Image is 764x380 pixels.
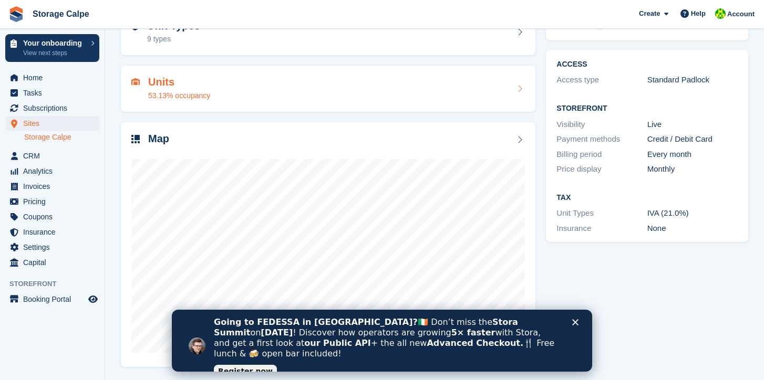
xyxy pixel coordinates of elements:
[5,34,99,62] a: Your onboarding View next steps
[42,55,105,68] a: Register now
[23,240,86,255] span: Settings
[556,133,647,145] div: Payment methods
[23,101,86,115] span: Subscriptions
[131,78,140,86] img: unit-icn-7be61d7bf1b0ce9d3e12c5938cc71ed9869f7b940bace4675aadf7bd6d80202e.svg
[28,5,94,23] a: Storage Calpe
[556,207,647,219] div: Unit Types
[556,163,647,175] div: Price display
[23,116,86,131] span: Sites
[647,223,738,235] div: None
[5,179,99,194] a: menu
[691,8,706,19] span: Help
[121,122,535,367] a: Map
[556,104,738,113] h2: Storefront
[5,164,99,178] a: menu
[147,34,200,45] div: 9 types
[556,74,647,86] div: Access type
[647,74,738,86] div: Standard Padlock
[639,8,660,19] span: Create
[5,149,99,163] a: menu
[556,119,647,131] div: Visibility
[5,292,99,307] a: menu
[23,292,86,307] span: Booking Portal
[121,66,535,112] a: Units 53.13% occupancy
[5,209,99,224] a: menu
[148,76,210,88] h2: Units
[400,9,411,16] div: Close
[647,207,738,219] div: IVA (21.0%)
[5,116,99,131] a: menu
[556,60,738,69] h2: ACCESS
[121,9,535,56] a: Unit Types 9 types
[23,255,86,270] span: Capital
[5,255,99,270] a: menu
[5,86,99,100] a: menu
[23,179,86,194] span: Invoices
[172,310,592,372] iframe: Intercom live chat banner
[23,39,86,47] p: Your onboarding
[23,70,86,85] span: Home
[5,101,99,115] a: menu
[87,293,99,305] a: Preview store
[647,133,738,145] div: Credit / Debit Card
[9,279,105,289] span: Storefront
[715,8,726,19] img: Jade Hunt
[8,6,24,22] img: stora-icon-8386f47178a22dfd0bd8f6a31ec36ba5ce8667c1dd55bd0f319d3a0aa187defe.svg
[556,223,647,235] div: Insurance
[5,194,99,209] a: menu
[24,132,99,142] a: Storage Calpe
[556,149,647,161] div: Billing period
[148,90,210,101] div: 53.13% occupancy
[23,149,86,163] span: CRM
[148,133,169,145] h2: Map
[23,86,86,100] span: Tasks
[647,149,738,161] div: Every month
[647,119,738,131] div: Live
[5,70,99,85] a: menu
[647,163,738,175] div: Monthly
[5,225,99,239] a: menu
[23,225,86,239] span: Insurance
[23,164,86,178] span: Analytics
[23,48,86,58] p: View next steps
[23,209,86,224] span: Coupons
[556,194,738,202] h2: Tax
[131,135,140,143] img: map-icn-33ee37083ee616e46c38cad1a60f524a97daa1e2b2c8c0bc3eb3415660979fc1.svg
[23,194,86,209] span: Pricing
[727,9,755,19] span: Account
[5,240,99,255] a: menu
